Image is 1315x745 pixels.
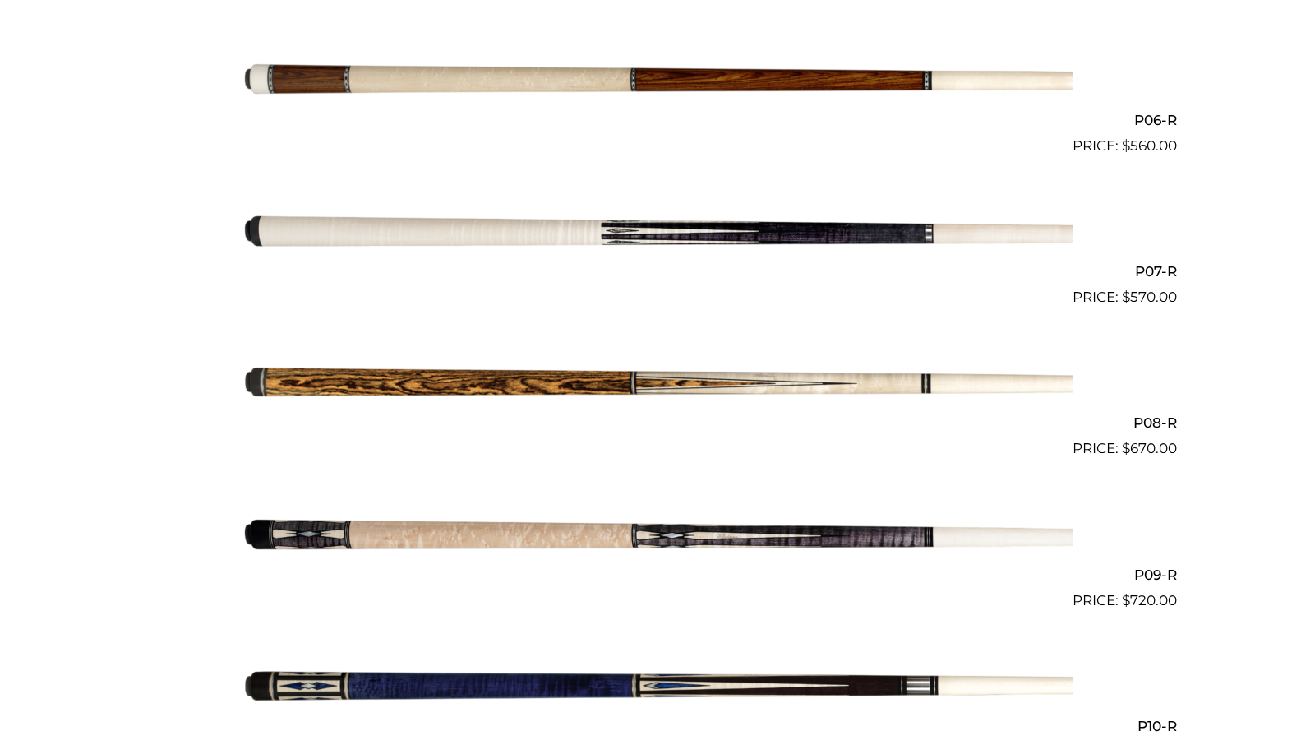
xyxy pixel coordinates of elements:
h2: P09-R [138,559,1177,590]
span: $ [1122,289,1130,305]
a: P07-R $570.00 [138,164,1177,308]
span: $ [1122,440,1130,456]
bdi: 560.00 [1122,137,1177,154]
h2: P08-R [138,408,1177,438]
img: P07-R [242,164,1073,302]
img: P09-R [242,466,1073,604]
h2: P07-R [138,257,1177,287]
a: P09-R $720.00 [138,466,1177,611]
bdi: 570.00 [1122,289,1177,305]
img: P08-R [242,315,1073,453]
h2: P10-R [138,711,1177,742]
bdi: 670.00 [1122,440,1177,456]
span: $ [1122,137,1130,154]
bdi: 720.00 [1122,592,1177,608]
a: P08-R $670.00 [138,315,1177,460]
img: P06-R [242,12,1073,150]
h2: P06-R [138,104,1177,135]
span: $ [1122,592,1130,608]
a: P06-R $560.00 [138,12,1177,156]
